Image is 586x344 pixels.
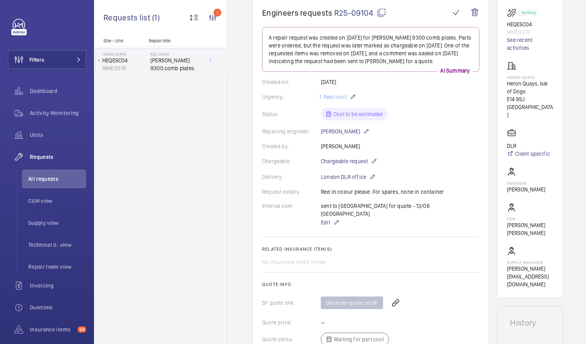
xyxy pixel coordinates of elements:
span: [PERSON_NAME] 9300 comb plates [150,56,202,72]
span: Chargeable request [321,157,368,165]
span: Supply view [28,219,86,227]
span: Invoicing [30,282,86,289]
span: Requests [30,153,86,161]
p: Repair title [149,38,201,44]
p: E14 9SJ [GEOGRAPHIC_DATA] [507,95,553,119]
span: Technical S. view [28,241,86,249]
p: London DLR office [321,172,376,182]
span: Insurance items [30,326,74,333]
span: All requests [28,175,86,183]
p: AI Summary [437,67,473,75]
a: Client specific [507,150,550,158]
p: Supply manager [507,260,553,265]
span: Edit [321,218,330,226]
h2: Quote info [262,282,479,287]
p: WME0376 [102,64,147,72]
span: Repair team view [28,263,86,271]
h2: R25-09104 [150,52,202,56]
p: HEQESC04 [102,56,147,64]
span: 24 [78,326,86,333]
p: Working [521,11,535,14]
span: Filters [29,56,44,64]
p: [PERSON_NAME] [321,127,369,136]
button: Filters [8,50,86,69]
span: Dashboard [30,87,86,95]
span: Engineers requests [262,8,333,18]
p: HEQESC04 [507,20,553,28]
p: Heron Quays [102,52,147,56]
h1: History [510,319,550,327]
span: R25-09104 [334,8,386,18]
span: Requests list [103,13,152,22]
span: Activity Monitoring [30,109,86,117]
img: escalator.svg [507,8,519,17]
p: Site - Unit [94,38,146,44]
a: See recent activities [507,36,553,52]
p: Heron Quays [507,75,553,80]
p: [PERSON_NAME] [PERSON_NAME] [507,221,553,237]
p: CSM [507,217,553,221]
span: CSM view [28,197,86,205]
p: Engineer [507,181,545,186]
span: Overtime [30,304,86,311]
span: Units [30,131,86,139]
p: Heron Quays, Isle of Dogs [507,80,553,95]
p: [PERSON_NAME][EMAIL_ADDRESS][DOMAIN_NAME] [507,265,553,288]
h2: Related insurance item(s) [262,246,479,252]
span: Next visit [322,94,347,100]
p: A repair request was created on [DATE] for [PERSON_NAME] 9300 comb plates. Parts were ordered, bu... [269,34,473,65]
p: [PERSON_NAME] [507,186,545,193]
p: DLR [507,142,550,150]
p: WME0376 [507,28,553,36]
